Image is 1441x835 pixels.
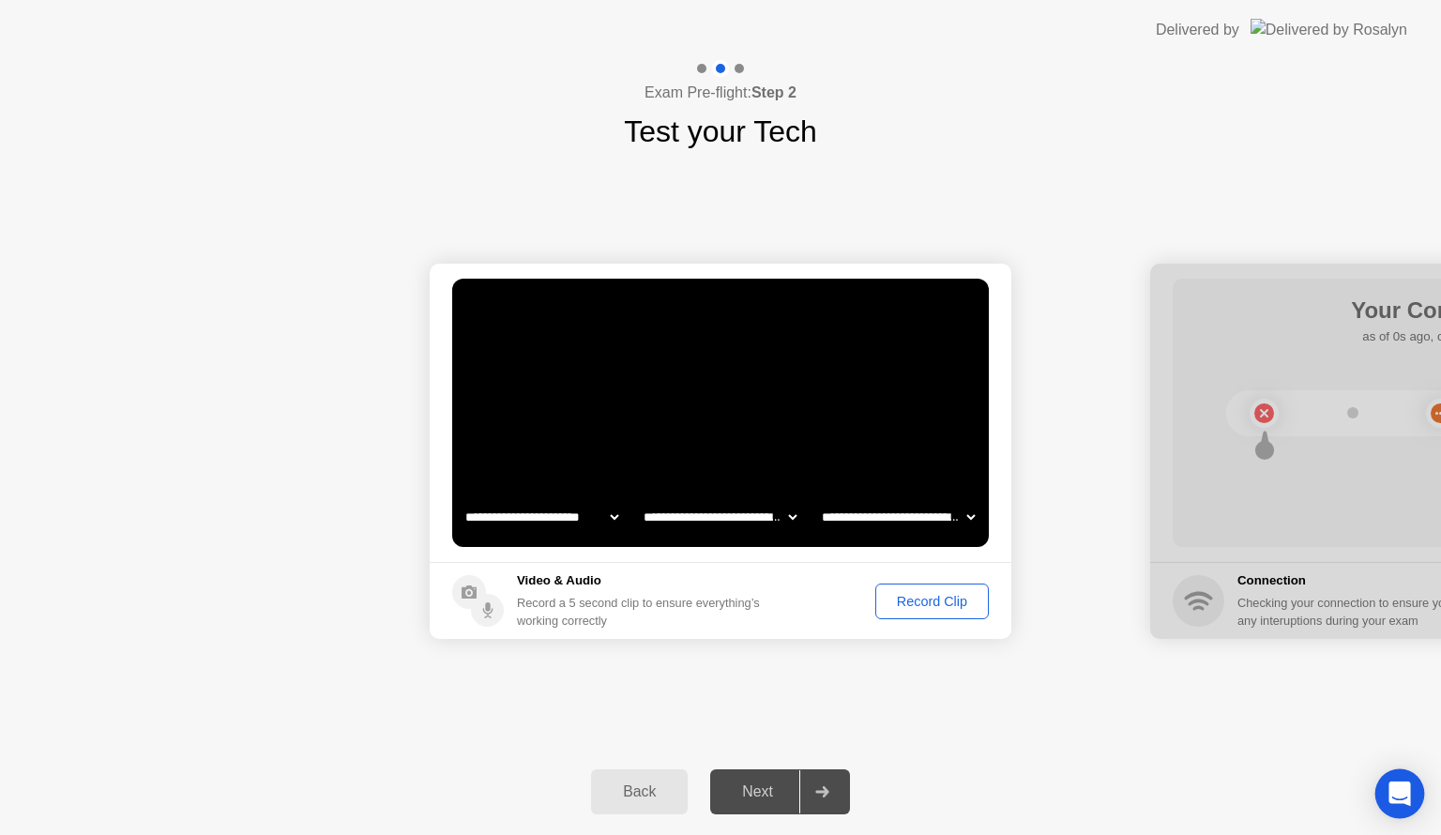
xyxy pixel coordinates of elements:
[1156,19,1239,41] div: Delivered by
[1251,19,1407,40] img: Delivered by Rosalyn
[517,571,767,590] h5: Video & Audio
[875,584,989,619] button: Record Clip
[751,84,796,100] b: Step 2
[1375,769,1425,819] div: Open Intercom Messenger
[645,82,796,104] h4: Exam Pre-flight:
[591,769,688,814] button: Back
[624,109,817,154] h1: Test your Tech
[640,498,800,536] select: Available speakers
[882,594,982,609] div: Record Clip
[517,594,767,630] div: Record a 5 second clip to ensure everything’s working correctly
[462,498,622,536] select: Available cameras
[597,783,682,800] div: Back
[710,769,850,814] button: Next
[716,783,799,800] div: Next
[818,498,978,536] select: Available microphones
